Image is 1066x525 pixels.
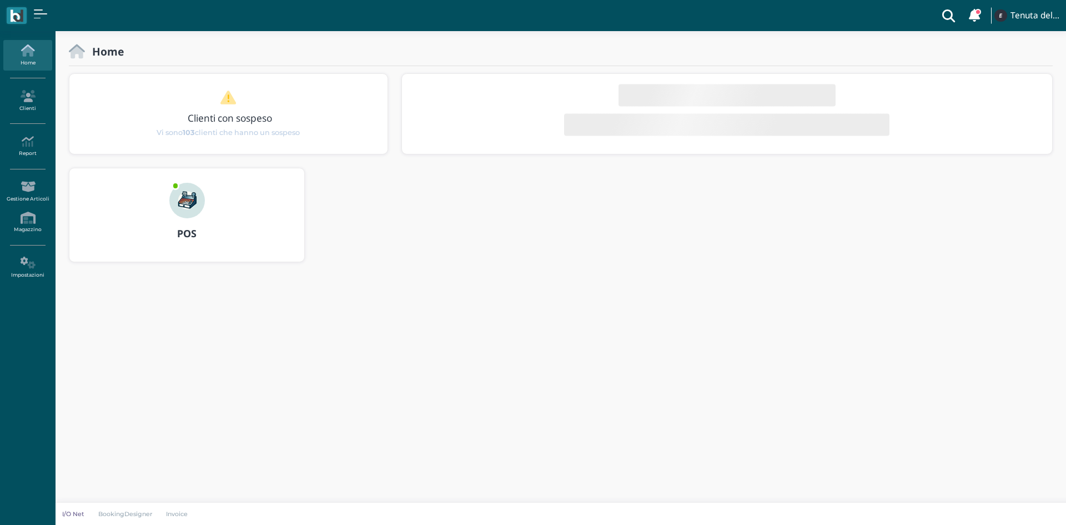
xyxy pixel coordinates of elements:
a: Home [3,40,52,71]
iframe: Help widget launcher [987,491,1057,516]
a: ... Tenuta del Barco [993,2,1059,29]
h3: Clienti con sospeso [93,113,368,123]
a: Impostazioni [3,252,52,283]
img: ... [994,9,1007,22]
h4: Tenuta del Barco [1010,11,1059,21]
b: POS [177,227,197,240]
a: Clienti [3,86,52,116]
b: 103 [183,128,195,137]
a: ... POS [69,168,305,276]
a: Clienti con sospeso Vi sono103clienti che hanno un sospeso [90,90,366,138]
a: Report [3,131,52,162]
h2: Home [85,46,124,57]
a: Magazzino [3,207,52,238]
img: ... [169,183,205,218]
a: Gestione Articoli [3,176,52,207]
span: Vi sono clienti che hanno un sospeso [157,127,300,138]
div: 1 / 1 [69,74,388,154]
img: logo [10,9,23,22]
